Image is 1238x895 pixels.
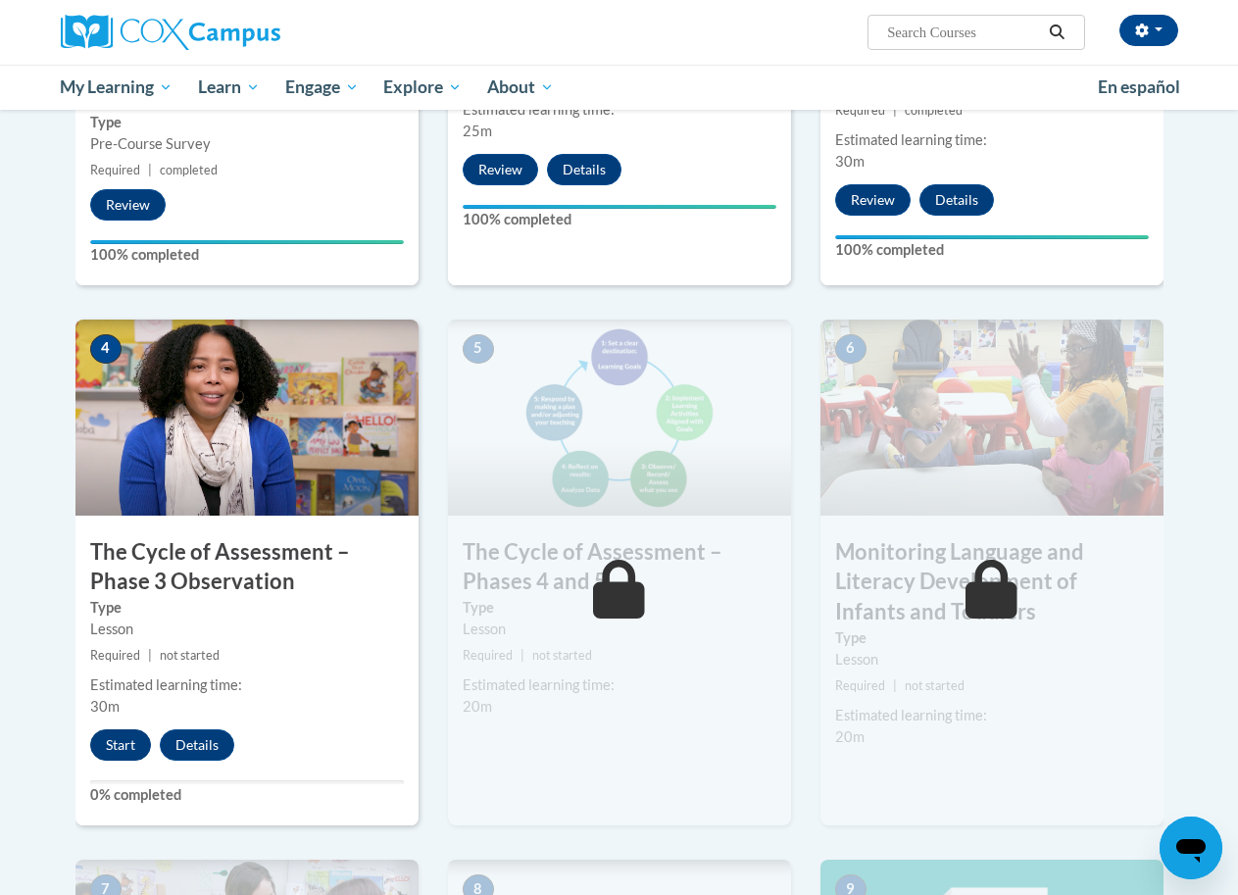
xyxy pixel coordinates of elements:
div: Estimated learning time: [463,674,776,696]
iframe: Button to launch messaging window [1160,817,1222,879]
span: 20m [835,728,865,745]
span: Required [835,103,885,118]
button: Review [90,189,166,221]
span: En español [1098,76,1180,97]
label: Type [835,627,1149,649]
button: Start [90,729,151,761]
label: Type [463,597,776,619]
a: Cox Campus [61,15,414,50]
a: Explore [371,65,474,110]
span: 4 [90,334,122,364]
img: Cox Campus [61,15,280,50]
label: 100% completed [90,244,404,266]
span: | [148,648,152,663]
div: Your progress [90,240,404,244]
span: My Learning [60,75,173,99]
div: Main menu [46,65,1193,110]
button: Details [160,729,234,761]
div: Estimated learning time: [835,705,1149,726]
span: 5 [463,334,494,364]
h3: The Cycle of Assessment – Phases 4 and 5 [448,537,791,598]
input: Search Courses [885,21,1042,44]
label: Type [90,112,404,133]
div: Your progress [835,235,1149,239]
span: | [893,103,897,118]
label: Type [90,597,404,619]
img: Course Image [448,320,791,516]
img: Course Image [75,320,419,516]
h3: The Cycle of Assessment – Phase 3 Observation [75,537,419,598]
span: 30m [835,153,865,170]
button: Details [919,184,994,216]
span: | [148,163,152,177]
span: Required [463,648,513,663]
div: Lesson [90,619,404,640]
span: Required [90,648,140,663]
div: Estimated learning time: [90,674,404,696]
button: Review [463,154,538,185]
label: 100% completed [835,239,1149,261]
a: En español [1085,67,1193,108]
button: Search [1042,21,1071,44]
div: Lesson [835,649,1149,671]
span: 30m [90,698,120,715]
img: Course Image [820,320,1164,516]
div: Estimated learning time: [835,129,1149,151]
label: 100% completed [463,209,776,230]
span: | [520,648,524,663]
div: Lesson [463,619,776,640]
span: Required [835,678,885,693]
span: not started [532,648,592,663]
div: Your progress [463,205,776,209]
label: 0% completed [90,784,404,806]
a: My Learning [48,65,186,110]
span: Engage [285,75,359,99]
span: Required [90,163,140,177]
span: 6 [835,334,867,364]
span: Learn [198,75,260,99]
span: completed [160,163,218,177]
a: Learn [185,65,272,110]
span: not started [160,648,220,663]
button: Review [835,184,911,216]
span: | [893,678,897,693]
span: 20m [463,698,492,715]
span: not started [905,678,965,693]
h3: Monitoring Language and Literacy Development of Infants and Toddlers [820,537,1164,627]
button: Account Settings [1119,15,1178,46]
span: Explore [383,75,462,99]
span: completed [905,103,963,118]
span: 25m [463,123,492,139]
a: About [474,65,567,110]
a: Engage [272,65,371,110]
div: Pre-Course Survey [90,133,404,155]
span: About [487,75,554,99]
button: Details [547,154,621,185]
